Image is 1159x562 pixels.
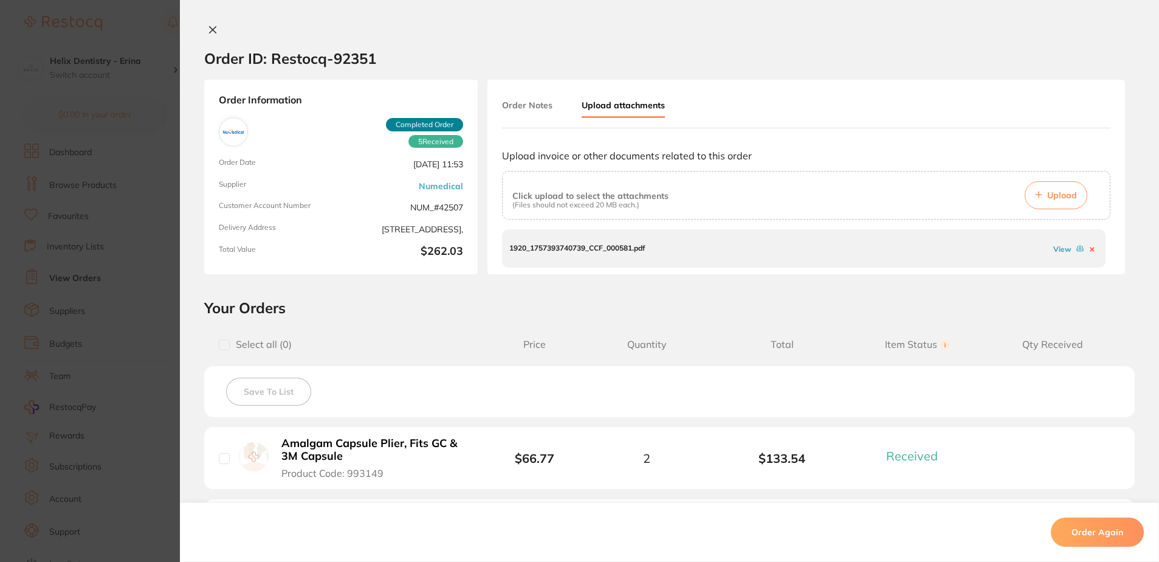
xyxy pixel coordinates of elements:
span: Received [408,135,463,148]
span: Qty Received [985,339,1120,350]
span: 2 [643,451,650,465]
button: Received [882,448,952,463]
span: Price [489,339,579,350]
span: Total Value [219,245,336,260]
h2: Order ID: Restocq- 92351 [204,49,376,68]
b: $133.54 [715,451,850,465]
span: Completed Order [386,118,463,131]
span: Order Date [219,158,336,170]
span: Upload [1047,190,1077,201]
span: Delivery Address [219,223,336,235]
h2: Your Orders [204,299,1135,317]
img: Numedical [222,120,245,144]
span: Item Status [850,339,985,350]
span: Received [886,448,938,463]
strong: Order Information [219,94,463,108]
span: NUM_#42507 [346,201,463,213]
button: Amalgam Capsule Plier, Fits GC & 3M Capsule Product Code: 993149 [278,437,471,479]
p: Click upload to select the attachments [512,191,669,201]
p: Upload invoice or other documents related to this order [502,150,1110,161]
span: [STREET_ADDRESS], [346,223,463,235]
a: Numedical [419,181,463,191]
span: Select all ( 0 ) [230,339,292,350]
button: Save To List [226,378,311,406]
span: [DATE] 11:53 [346,158,463,170]
b: $66.77 [515,451,554,466]
p: (Files should not exceed 20 MB each.) [512,201,669,209]
b: $262.03 [346,245,463,260]
button: Order Notes [502,94,552,116]
span: Supplier [219,180,336,192]
b: Amalgam Capsule Plier, Fits GC & 3M Capsule [281,437,467,462]
button: Upload [1025,181,1087,209]
span: Customer Account Number [219,201,336,213]
span: Product Code: 993149 [281,468,383,479]
span: Total [715,339,850,350]
a: View [1053,245,1071,254]
button: Upload attachments [582,94,665,118]
p: 1920_1757393740739_CCF_000581.pdf [509,244,645,252]
button: Order Again [1051,518,1144,547]
img: Amalgam Capsule Plier, Fits GC & 3M Capsule [239,442,269,472]
span: Quantity [579,339,714,350]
